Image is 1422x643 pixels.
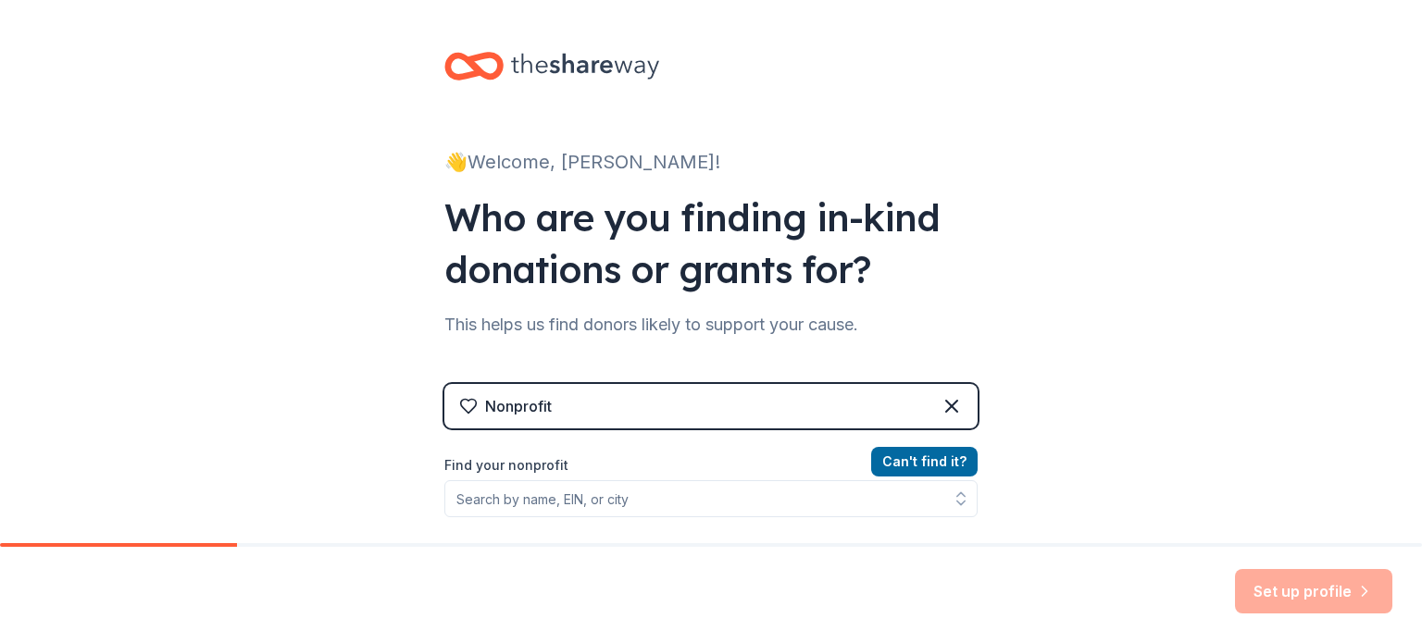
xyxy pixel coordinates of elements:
[871,447,978,476] button: Can't find it?
[444,147,978,177] div: 👋 Welcome, [PERSON_NAME]!
[444,192,978,295] div: Who are you finding in-kind donations or grants for?
[444,310,978,340] div: This helps us find donors likely to support your cause.
[485,395,552,417] div: Nonprofit
[444,480,978,517] input: Search by name, EIN, or city
[444,454,978,476] label: Find your nonprofit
